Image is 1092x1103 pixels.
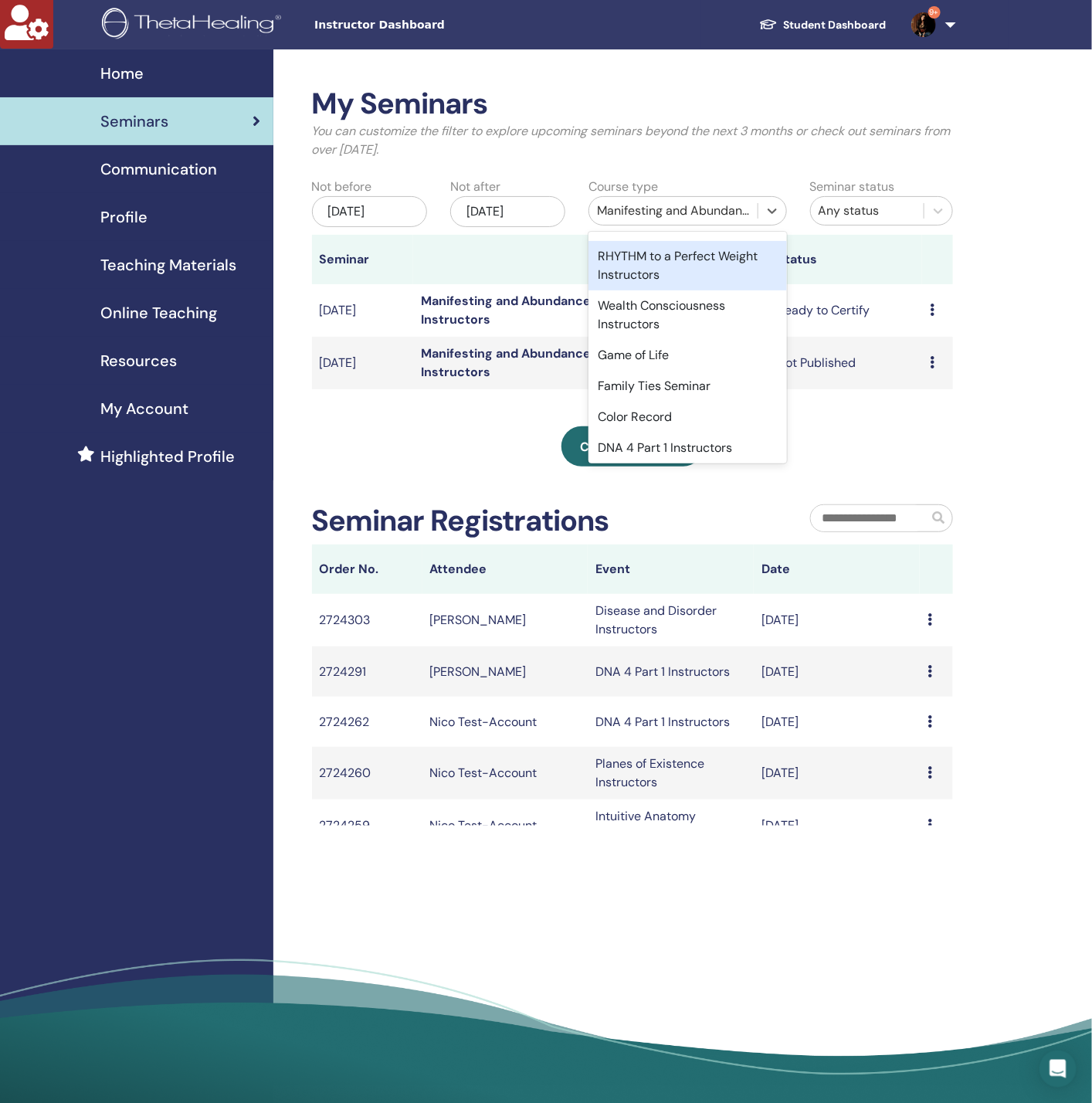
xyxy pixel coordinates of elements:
td: [DATE] [312,284,414,337]
td: 2724303 [312,594,422,647]
div: Family Ties Seminar [588,371,787,402]
div: RHYTHM to a Perfect Weight Instructors [588,241,787,290]
span: Create seminar [581,439,684,455]
span: Online Teaching [100,301,217,324]
span: Resources [100,349,177,372]
th: Order No. [312,545,422,594]
td: 2724260 [312,747,422,799]
td: [PERSON_NAME] [422,647,588,697]
td: 2724291 [312,647,422,697]
td: [DATE] [754,697,920,747]
div: Game of Life [588,340,787,371]
h2: Seminar Registrations [312,504,609,539]
td: Planes of Existence Instructors [588,747,754,799]
span: Profile [100,205,148,229]
div: Manifesting and Abundance Instructors [597,202,750,220]
td: Intuitive Anatomy Instructors [588,799,754,852]
img: logo.png [102,8,287,42]
div: Color Record [588,402,787,433]
td: Nico Test-Account [422,697,588,747]
td: Nico Test-Account [422,747,588,799]
td: DNA 4 Part 1 Instructors [588,697,754,747]
div: Any status [819,202,916,220]
h2: My Seminars [312,87,954,122]
div: [DATE] [312,196,427,227]
p: You can customize the filter to explore upcoming seminars beyond the next 3 months or check out s... [312,122,954,159]
label: Course type [588,178,658,196]
label: Not after [450,178,500,196]
td: Ready to Certify [770,284,923,337]
span: Home [100,62,144,85]
th: Attendee [422,545,588,594]
label: Not before [312,178,372,196]
div: Open Intercom Messenger [1039,1050,1077,1088]
a: Create seminar [561,426,704,467]
td: [PERSON_NAME] [422,594,588,647]
a: Manifesting and Abundance Instructors [421,345,591,380]
img: default.jpg [911,12,936,37]
div: [DATE] [450,196,565,227]
span: Teaching Materials [100,253,236,277]
td: Nico Test-Account [422,799,588,852]
img: graduation-cap-white.svg [759,18,778,31]
th: Seminar [312,235,414,284]
td: [DATE] [754,594,920,647]
div: Wealth Consciousness Instructors [588,290,787,340]
a: Manifesting and Abundance Instructors [421,293,591,328]
td: [DATE] [754,747,920,799]
td: Disease and Disorder Instructors [588,594,754,647]
td: [DATE] [754,799,920,852]
span: My Account [100,397,188,420]
div: DNA 4 Part 1 Instructors [588,433,787,463]
td: 2724259 [312,799,422,852]
span: 9+ [928,6,941,19]
span: Communication [100,158,217,181]
a: Student Dashboard [747,11,899,39]
th: Status [770,235,923,284]
th: Date [754,545,920,594]
span: Highlighted Profile [100,445,235,468]
td: DNA 4 Part 1 Instructors [588,647,754,697]
span: Instructor Dashboard [314,17,546,33]
span: Seminars [100,110,168,133]
td: 2724262 [312,697,422,747]
td: Not Published [770,337,923,389]
label: Seminar status [810,178,895,196]
td: [DATE] [312,337,414,389]
th: Event [588,545,754,594]
td: [DATE] [754,647,920,697]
